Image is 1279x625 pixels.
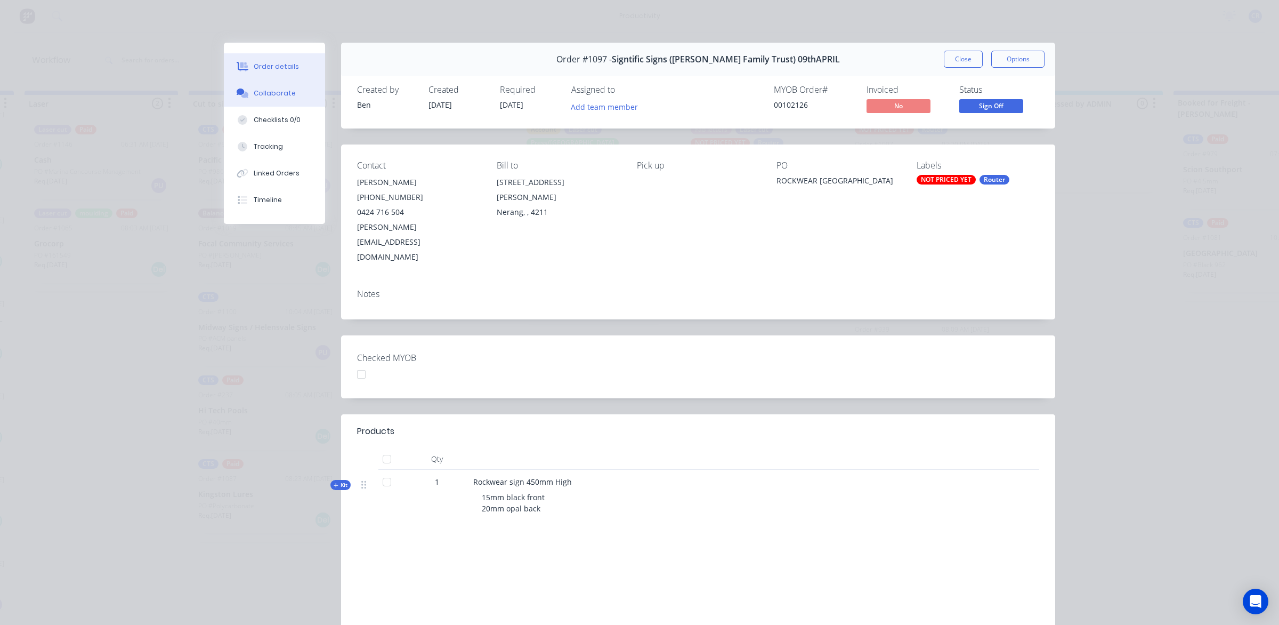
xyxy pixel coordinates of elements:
[980,175,1009,185] div: Router
[774,99,854,110] div: 00102126
[254,89,296,98] div: Collaborate
[944,51,983,68] button: Close
[473,477,572,487] span: Rockwear sign 450mm High
[497,205,619,220] div: Nerang, , 4211
[776,175,899,190] div: ROCKWEAR [GEOGRAPHIC_DATA]
[357,161,480,171] div: Contact
[224,160,325,187] button: Linked Orders
[357,220,480,265] div: [PERSON_NAME][EMAIL_ADDRESS][DOMAIN_NAME]
[357,351,490,364] label: Checked MYOB
[867,99,930,113] span: No
[357,175,480,265] div: [PERSON_NAME][PHONE_NUMBER]0424 716 504[PERSON_NAME][EMAIL_ADDRESS][DOMAIN_NAME]
[334,481,347,489] span: Kit
[254,195,282,205] div: Timeline
[254,142,283,151] div: Tracking
[497,161,619,171] div: Bill to
[224,53,325,80] button: Order details
[776,161,899,171] div: PO
[571,85,678,95] div: Assigned to
[357,85,416,95] div: Created by
[637,161,759,171] div: Pick up
[612,54,840,65] span: Signtific Signs ([PERSON_NAME] Family Trust) 09thAPRIL
[254,169,299,178] div: Linked Orders
[867,85,946,95] div: Invoiced
[357,205,480,220] div: 0424 716 504
[497,175,619,220] div: [STREET_ADDRESS][PERSON_NAME]Nerang, , 4211
[224,133,325,160] button: Tracking
[959,85,1039,95] div: Status
[357,175,480,190] div: [PERSON_NAME]
[497,175,619,205] div: [STREET_ADDRESS][PERSON_NAME]
[357,289,1039,299] div: Notes
[254,115,301,125] div: Checklists 0/0
[500,85,558,95] div: Required
[428,85,487,95] div: Created
[917,161,1039,171] div: Labels
[357,190,480,205] div: [PHONE_NUMBER]
[224,107,325,133] button: Checklists 0/0
[357,425,394,438] div: Products
[556,54,612,65] span: Order #1097 -
[254,62,299,71] div: Order details
[1243,589,1268,614] div: Open Intercom Messenger
[774,85,854,95] div: MYOB Order #
[991,51,1045,68] button: Options
[428,100,452,110] span: [DATE]
[565,99,644,114] button: Add team member
[959,99,1023,115] button: Sign Off
[571,99,644,114] button: Add team member
[435,476,439,487] span: 1
[482,492,545,514] span: 15mm black front 20mm opal back
[917,175,976,185] div: NOT PRICED YET
[959,99,1023,113] span: Sign Off
[500,100,523,110] span: [DATE]
[405,448,469,470] div: Qty
[224,187,325,213] button: Timeline
[357,99,416,110] div: Ben
[330,480,351,490] div: Kit
[224,80,325,107] button: Collaborate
